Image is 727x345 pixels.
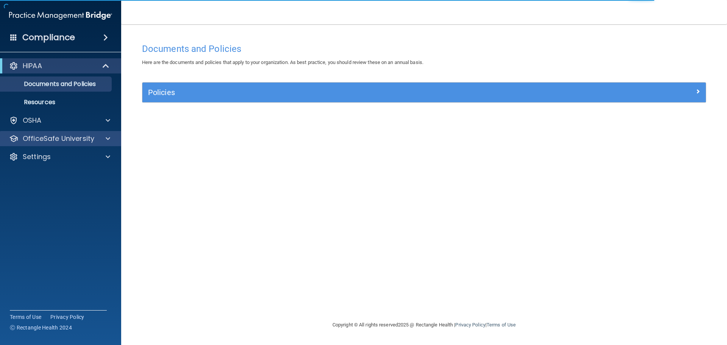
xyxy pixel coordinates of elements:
[10,324,72,331] span: Ⓒ Rectangle Health 2024
[23,134,94,143] p: OfficeSafe University
[5,80,108,88] p: Documents and Policies
[9,134,110,143] a: OfficeSafe University
[487,322,516,328] a: Terms of Use
[9,61,110,70] a: HIPAA
[455,322,485,328] a: Privacy Policy
[22,32,75,43] h4: Compliance
[23,116,42,125] p: OSHA
[23,152,51,161] p: Settings
[148,86,700,98] a: Policies
[23,61,42,70] p: HIPAA
[5,98,108,106] p: Resources
[9,116,110,125] a: OSHA
[148,88,559,97] h5: Policies
[9,8,112,23] img: PMB logo
[9,152,110,161] a: Settings
[142,59,423,65] span: Here are the documents and policies that apply to your organization. As best practice, you should...
[286,313,562,337] div: Copyright © All rights reserved 2025 @ Rectangle Health | |
[142,44,706,54] h4: Documents and Policies
[10,313,41,321] a: Terms of Use
[50,313,84,321] a: Privacy Policy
